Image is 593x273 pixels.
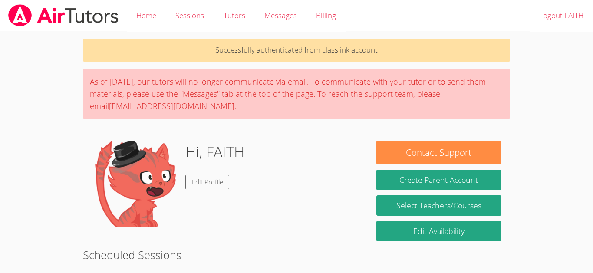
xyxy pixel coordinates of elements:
[376,141,501,164] button: Contact Support
[264,10,297,20] span: Messages
[92,141,178,227] img: default.png
[7,4,119,26] img: airtutors_banner-c4298cdbf04f3fff15de1276eac7730deb9818008684d7c2e4769d2f7ddbe033.png
[185,141,244,163] h1: Hi, FAITH
[376,221,501,241] a: Edit Availability
[83,247,510,263] h2: Scheduled Sessions
[376,195,501,216] a: Select Teachers/Courses
[376,170,501,190] button: Create Parent Account
[83,69,510,119] div: As of [DATE], our tutors will no longer communicate via email. To communicate with your tutor or ...
[185,175,230,189] a: Edit Profile
[83,39,510,62] p: Successfully authenticated from classlink account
